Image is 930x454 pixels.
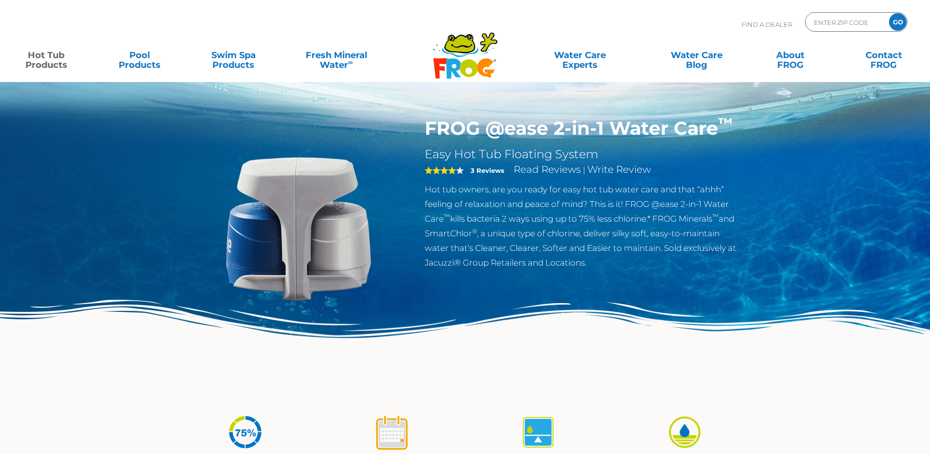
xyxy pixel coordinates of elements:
h2: Easy Hot Tub Floating System [425,147,744,162]
img: Frog Products Logo [428,20,503,79]
a: Fresh MineralWater∞ [290,45,382,65]
sup: ® [472,227,477,235]
p: Find A Dealer [742,12,792,37]
sup: ∞ [348,58,353,66]
a: AboutFROG [754,45,827,65]
span: 4 [425,166,456,174]
p: Hot tub owners, are you ready for easy hot tub water care and that “ahhh” feeling of relaxation a... [425,182,744,270]
img: icon-atease-shock-once [373,414,410,451]
a: Read Reviews [514,164,581,175]
a: Water CareExperts [521,45,639,65]
sup: ™ [718,114,733,131]
span: | [583,165,585,175]
a: Write Review [587,164,651,175]
sup: ™ [712,213,719,220]
img: icon-atease-easy-on [666,414,703,451]
strong: 3 Reviews [471,166,504,174]
a: PoolProducts [103,45,176,65]
input: GO [889,13,907,31]
h1: FROG @ease 2-in-1 Water Care [425,117,744,140]
img: @ease-2-in-1-Holder-v2.png [187,117,411,341]
a: Water CareBlog [660,45,733,65]
a: Swim SpaProducts [197,45,270,65]
sup: ™ [444,213,450,220]
img: icon-atease-self-regulates [520,414,557,451]
a: Hot TubProducts [10,45,83,65]
a: ContactFROG [847,45,920,65]
img: icon-atease-75percent-less [227,414,264,451]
